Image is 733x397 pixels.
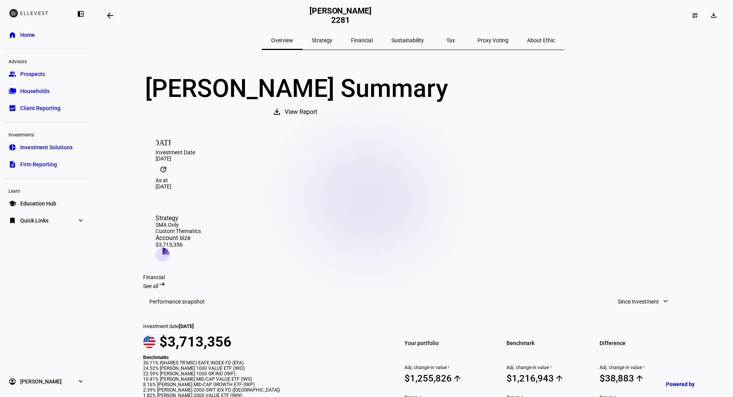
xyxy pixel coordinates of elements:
[9,143,16,151] eth-mat-symbol: pie_chart
[9,200,16,207] eth-mat-symbol: school
[105,11,115,20] mat-icon: arrow_backwards
[507,365,590,370] span: Adj. change in value
[507,338,590,349] span: Benchmark
[156,155,671,162] div: [DATE]
[156,228,201,234] div: Custom Thematics
[271,38,293,43] span: Overview
[9,378,16,385] eth-mat-symbol: account_circle
[143,360,383,366] div: 30.11% ISHARES TR MSCI EAFE INDEX FD (EFA)
[309,6,372,25] h2: [PERSON_NAME] 2281
[20,143,73,151] span: Investment Solutions
[77,10,85,18] eth-mat-symbol: left_panel_close
[156,234,201,242] div: Account size
[391,38,424,43] span: Sustainability
[600,338,683,349] span: Difference
[5,185,88,196] div: Learn
[9,104,16,112] eth-mat-symbol: bid_landscape
[143,376,383,382] div: 10.41% [PERSON_NAME] MID-CAP VALUE ETF (IWS)
[158,280,166,288] mat-icon: arrow_right_alt
[351,38,373,43] span: Financial
[662,377,721,391] a: Powered by
[20,87,50,95] span: Households
[507,373,590,384] span: $1,216,943
[710,11,717,19] mat-icon: download
[5,83,88,99] a: folder_copyHouseholds
[20,104,61,112] span: Client Reporting
[662,297,669,305] mat-icon: expand_more
[555,374,564,383] mat-icon: arrow_upward
[9,161,16,168] eth-mat-symbol: description
[446,38,455,43] span: Tax
[20,161,57,168] span: Firm Reporting
[265,103,328,121] button: View Report
[635,374,644,383] mat-icon: arrow_upward
[143,323,383,329] div: Investment date
[5,129,88,140] div: Investments
[159,334,232,350] span: $3,713,356
[312,38,332,43] span: Strategy
[20,217,48,224] span: Quick Links
[285,103,317,121] span: View Report
[149,299,205,305] h3: Performance snapshot
[143,355,383,360] div: Benchmarks
[610,294,677,309] button: Since Investment
[600,373,683,384] span: $38,883
[5,100,88,116] a: bid_landscapeClient Reporting
[600,365,683,370] span: Adj. change in value
[9,31,16,39] eth-mat-symbol: home
[156,242,201,248] div: $3,713,356
[405,338,488,349] span: Your portfolio
[9,217,16,224] eth-mat-symbol: bookmark
[156,177,671,183] div: As at
[9,70,16,78] eth-mat-symbol: group
[549,365,552,370] sup: 1
[20,200,56,207] span: Education Hub
[143,382,383,387] div: 8.16% [PERSON_NAME] MID-CAP GROWTH ETF (IWP)
[642,365,645,370] sup: 1
[5,27,88,43] a: homeHome
[156,162,171,177] mat-icon: update
[5,66,88,82] a: groupProspects
[143,366,383,371] div: 24.52% [PERSON_NAME] 1000 VALUE ETF (IWD)
[405,373,452,384] div: $1,255,826
[20,31,35,39] span: Home
[453,374,462,383] mat-icon: arrow_upward
[143,75,449,103] div: [PERSON_NAME] Summary
[5,55,88,66] div: Advisors
[20,378,62,385] span: [PERSON_NAME]
[156,134,171,149] mat-icon: [DATE]
[9,87,16,95] eth-mat-symbol: folder_copy
[77,217,85,224] eth-mat-symbol: expand_more
[156,222,201,228] div: SMA Only
[156,183,671,190] div: [DATE]
[143,274,683,280] div: Financial
[405,365,488,370] span: Adj. change in value
[143,371,383,376] div: 22.59% [PERSON_NAME] 1000 GR IND (IWF)
[477,38,508,43] span: Proxy Voting
[447,365,450,370] sup: 1
[156,214,201,222] div: Strategy
[5,140,88,155] a: pie_chartInvestment Solutions
[20,70,45,78] span: Prospects
[618,294,659,309] span: Since Investment
[527,38,555,43] span: About Ethic
[156,149,671,155] div: Investment Date
[179,323,194,329] span: [DATE]
[143,283,158,289] span: See all
[77,378,85,385] eth-mat-symbol: expand_more
[692,12,698,19] mat-icon: dashboard_customize
[143,387,383,393] div: 2.39% [PERSON_NAME] 2000 GWT IDX FD ([GEOGRAPHIC_DATA])
[272,107,282,116] mat-icon: download
[5,157,88,172] a: descriptionFirm Reporting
